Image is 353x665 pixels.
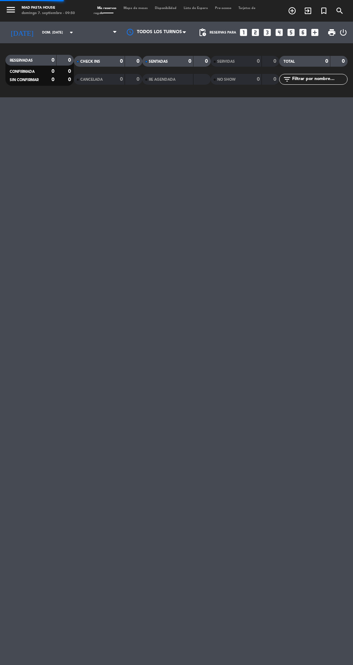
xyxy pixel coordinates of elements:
[205,59,209,64] strong: 0
[286,28,296,37] i: looks_5
[149,78,175,81] span: RE AGENDADA
[188,59,191,64] strong: 0
[5,4,16,15] i: menu
[137,59,141,64] strong: 0
[10,59,33,62] span: RESERVADAS
[283,75,291,84] i: filter_list
[22,5,75,11] div: Mad Pasta House
[120,77,123,82] strong: 0
[10,78,39,82] span: SIN CONFIRMAR
[5,25,39,40] i: [DATE]
[68,69,72,74] strong: 0
[251,28,260,37] i: looks_two
[211,6,235,10] span: Pre-acceso
[80,78,103,81] span: CANCELADA
[52,58,54,63] strong: 0
[217,78,236,81] span: NO SHOW
[342,59,346,64] strong: 0
[298,28,308,37] i: looks_6
[198,28,207,37] span: pending_actions
[335,6,344,15] i: search
[80,60,100,63] span: CHECK INS
[68,58,72,63] strong: 0
[217,60,235,63] span: SERVIDAS
[291,75,347,83] input: Filtrar por nombre...
[273,59,278,64] strong: 0
[288,6,296,15] i: add_circle_outline
[273,77,278,82] strong: 0
[67,28,76,37] i: arrow_drop_down
[274,28,284,37] i: looks_4
[320,6,328,15] i: turned_in_not
[210,31,236,35] span: Reservas para
[310,28,320,37] i: add_box
[68,77,72,82] strong: 0
[257,77,260,82] strong: 0
[120,6,151,10] span: Mapa de mesas
[10,70,35,74] span: CONFIRMADA
[52,69,54,74] strong: 0
[327,28,336,37] span: print
[257,59,260,64] strong: 0
[339,22,348,43] div: LOG OUT
[304,6,312,15] i: exit_to_app
[5,4,16,17] button: menu
[94,6,120,10] span: Mis reservas
[120,59,123,64] strong: 0
[325,59,328,64] strong: 0
[149,60,168,63] span: SENTADAS
[263,28,272,37] i: looks_3
[137,77,141,82] strong: 0
[151,6,180,10] span: Disponibilidad
[52,77,54,82] strong: 0
[239,28,248,37] i: looks_one
[180,6,211,10] span: Lista de Espera
[22,11,75,16] div: domingo 7. septiembre - 09:50
[283,60,295,63] span: TOTAL
[339,28,348,37] i: power_settings_new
